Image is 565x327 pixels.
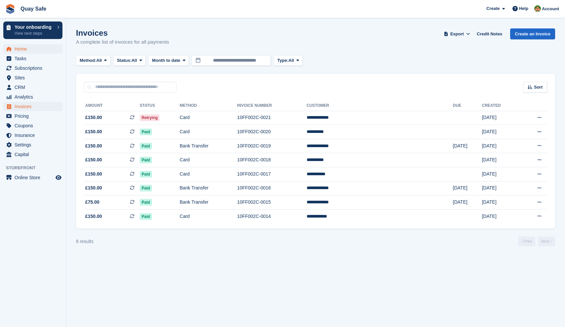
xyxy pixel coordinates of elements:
[534,84,543,91] span: Sort
[132,57,137,64] span: All
[180,125,237,139] td: Card
[482,167,519,182] td: [DATE]
[237,209,307,223] td: 10FF002C-0014
[84,101,140,111] th: Amount
[96,57,102,64] span: All
[15,92,54,102] span: Analytics
[288,57,294,64] span: All
[453,139,482,153] td: [DATE]
[85,156,102,163] span: £150.00
[55,174,62,182] a: Preview store
[140,171,152,178] span: Paid
[15,54,54,63] span: Tasks
[76,38,169,46] p: A complete list of invoices for all payments
[85,213,102,220] span: £150.00
[140,114,160,121] span: Retrying
[180,153,237,167] td: Card
[180,101,237,111] th: Method
[76,55,111,66] button: Method: All
[237,139,307,153] td: 10FF002C-0019
[85,184,102,191] span: £150.00
[140,101,180,111] th: Status
[15,44,54,54] span: Home
[482,181,519,195] td: [DATE]
[15,63,54,73] span: Subscriptions
[85,114,102,121] span: £150.00
[453,181,482,195] td: [DATE]
[450,31,464,37] span: Export
[237,101,307,111] th: Invoice Number
[237,111,307,125] td: 10FF002C-0021
[482,195,519,210] td: [DATE]
[237,125,307,139] td: 10FF002C-0020
[180,181,237,195] td: Bank Transfer
[542,6,559,12] span: Account
[538,236,555,246] a: Next
[85,199,99,206] span: £75.00
[180,167,237,182] td: Card
[237,167,307,182] td: 10FF002C-0017
[3,73,62,82] a: menu
[140,129,152,135] span: Paid
[76,28,169,37] h1: Invoices
[5,4,15,14] img: stora-icon-8386f47178a22dfd0bd8f6a31ec36ba5ce8667c1dd55bd0f319d3a0aa187defe.svg
[15,150,54,159] span: Capital
[140,185,152,191] span: Paid
[453,195,482,210] td: [DATE]
[180,209,237,223] td: Card
[3,83,62,92] a: menu
[517,236,556,246] nav: Page
[3,131,62,140] a: menu
[15,102,54,111] span: Invoices
[15,111,54,121] span: Pricing
[277,57,288,64] span: Type:
[3,111,62,121] a: menu
[140,213,152,220] span: Paid
[15,25,54,29] p: Your onboarding
[486,5,500,12] span: Create
[152,57,180,64] span: Month to date
[85,171,102,178] span: £150.00
[3,150,62,159] a: menu
[140,199,152,206] span: Paid
[117,57,132,64] span: Status:
[15,73,54,82] span: Sites
[274,55,303,66] button: Type: All
[140,143,152,149] span: Paid
[3,21,62,39] a: Your onboarding View next steps
[85,128,102,135] span: £150.00
[15,83,54,92] span: CRM
[482,125,519,139] td: [DATE]
[18,3,49,14] a: Quay Safe
[15,131,54,140] span: Insurance
[85,143,102,149] span: £150.00
[3,63,62,73] a: menu
[237,181,307,195] td: 10FF002C-0016
[180,139,237,153] td: Bank Transfer
[482,111,519,125] td: [DATE]
[180,111,237,125] td: Card
[15,121,54,130] span: Coupons
[482,139,519,153] td: [DATE]
[3,173,62,182] a: menu
[510,28,555,39] a: Create an Invoice
[180,195,237,210] td: Bank Transfer
[15,140,54,149] span: Settings
[3,92,62,102] a: menu
[474,28,505,39] a: Credit Notes
[15,30,54,36] p: View next steps
[237,153,307,167] td: 10FF002C-0018
[3,54,62,63] a: menu
[482,101,519,111] th: Created
[453,101,482,111] th: Due
[76,238,94,245] div: 8 results
[482,153,519,167] td: [DATE]
[113,55,146,66] button: Status: All
[519,5,528,12] span: Help
[6,165,66,171] span: Storefront
[3,102,62,111] a: menu
[15,173,54,182] span: Online Store
[148,55,189,66] button: Month to date
[140,157,152,163] span: Paid
[237,195,307,210] td: 10FF002C-0015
